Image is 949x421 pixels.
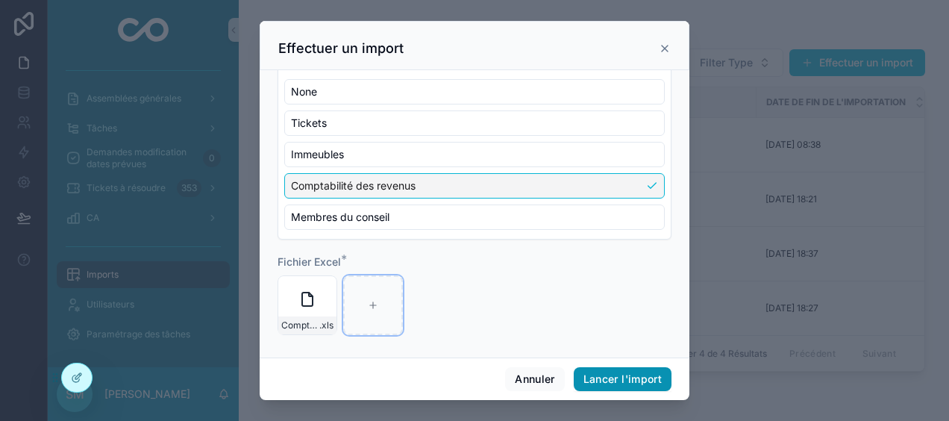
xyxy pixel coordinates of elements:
span: Tickets [291,116,327,131]
span: Comptabilite_20251001_111100 [281,319,319,331]
span: Comptabilité des revenus [291,178,416,193]
h3: Effectuer un import [278,40,404,57]
span: .xls [319,319,333,331]
button: Annuler [505,367,564,391]
div: Suggestions [278,70,671,239]
button: Lancer l'import [574,367,671,391]
span: Immeubles [291,147,344,162]
div: None [284,79,665,105]
span: Fichier Excel [278,255,341,268]
span: Membres du conseil [291,210,389,225]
